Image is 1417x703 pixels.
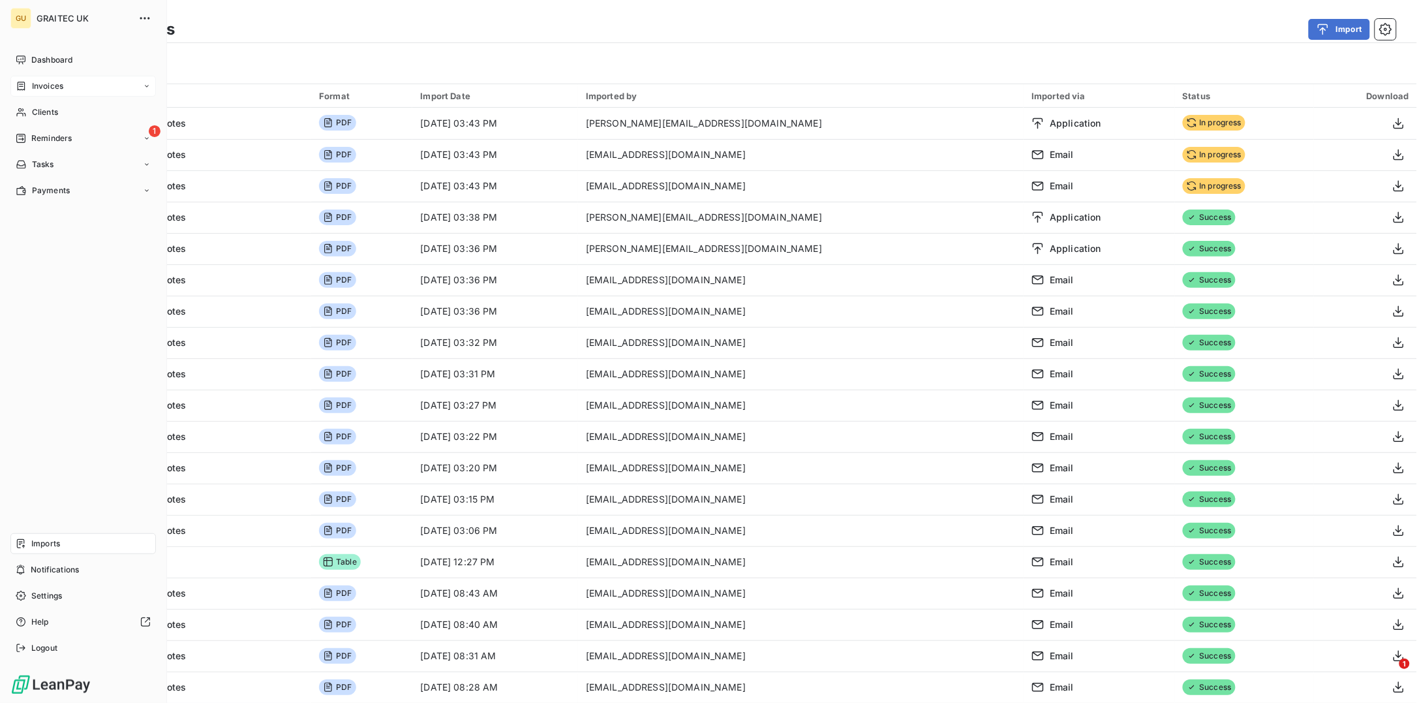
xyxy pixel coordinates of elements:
[1050,430,1074,443] span: Email
[31,590,62,602] span: Settings
[1322,91,1409,101] div: Download
[31,54,72,66] span: Dashboard
[1050,180,1074,193] span: Email
[10,586,156,606] a: Settings
[319,272,356,288] span: PDF
[10,180,156,201] a: Payments
[1183,147,1246,163] span: In progress
[32,80,63,92] span: Invoices
[1050,587,1074,600] span: Email
[578,170,1024,202] td: [EMAIL_ADDRESS][DOMAIN_NAME]
[32,185,70,196] span: Payments
[1050,305,1074,318] span: Email
[319,241,356,257] span: PDF
[412,515,578,546] td: [DATE] 03:06 PM
[412,108,578,139] td: [DATE] 03:43 PM
[586,91,1016,101] div: Imported by
[319,335,356,351] span: PDF
[1399,659,1410,669] span: 1
[319,586,356,601] span: PDF
[1050,117,1101,130] span: Application
[37,13,130,23] span: GRAITEC UK
[578,108,1024,139] td: [PERSON_NAME][EMAIL_ADDRESS][DOMAIN_NAME]
[1183,304,1236,319] span: Success
[412,578,578,609] td: [DATE] 08:43 AM
[10,533,156,554] a: Imports
[578,452,1024,484] td: [EMAIL_ADDRESS][DOMAIN_NAME]
[412,672,578,703] td: [DATE] 08:28 AM
[412,296,578,327] td: [DATE] 03:36 PM
[31,616,49,628] span: Help
[578,358,1024,390] td: [EMAIL_ADDRESS][DOMAIN_NAME]
[578,546,1024,578] td: [EMAIL_ADDRESS][DOMAIN_NAME]
[1183,648,1236,664] span: Success
[412,202,578,233] td: [DATE] 03:38 PM
[31,642,57,654] span: Logout
[1183,91,1307,101] div: Status
[578,202,1024,233] td: [PERSON_NAME][EMAIL_ADDRESS][DOMAIN_NAME]
[1050,273,1074,287] span: Email
[1050,211,1101,224] span: Application
[578,609,1024,640] td: [EMAIL_ADDRESS][DOMAIN_NAME]
[412,139,578,170] td: [DATE] 03:43 PM
[63,90,303,102] div: Import Type
[10,102,156,123] a: Clients
[149,125,160,137] span: 1
[1031,91,1166,101] div: Imported via
[578,327,1024,358] td: [EMAIL_ADDRESS][DOMAIN_NAME]
[1183,115,1246,131] span: In progress
[319,554,361,570] span: Table
[319,178,356,194] span: PDF
[32,159,54,170] span: Tasks
[1050,336,1074,349] span: Email
[578,139,1024,170] td: [EMAIL_ADDRESS][DOMAIN_NAME]
[319,429,356,445] span: PDF
[1050,148,1074,161] span: Email
[1050,367,1074,381] span: Email
[1050,493,1074,506] span: Email
[1183,586,1236,601] span: Success
[319,398,356,413] span: PDF
[420,91,570,101] div: Import Date
[10,8,31,29] div: GU
[578,264,1024,296] td: [EMAIL_ADDRESS][DOMAIN_NAME]
[412,390,578,421] td: [DATE] 03:27 PM
[31,564,79,576] span: Notifications
[319,147,356,163] span: PDF
[1183,272,1236,288] span: Success
[1050,681,1074,694] span: Email
[1183,178,1246,194] span: In progress
[319,680,356,695] span: PDF
[1050,461,1074,475] span: Email
[10,612,156,633] a: Help
[412,484,578,515] td: [DATE] 03:15 PM
[1183,554,1236,570] span: Success
[1183,492,1236,507] span: Success
[10,50,156,70] a: Dashboard
[412,264,578,296] td: [DATE] 03:36 PM
[1050,399,1074,412] span: Email
[10,674,91,695] img: Logo LeanPay
[412,170,578,202] td: [DATE] 03:43 PM
[412,358,578,390] td: [DATE] 03:31 PM
[1050,649,1074,663] span: Email
[1050,618,1074,631] span: Email
[319,460,356,476] span: PDF
[31,133,72,144] span: Reminders
[578,672,1024,703] td: [EMAIL_ADDRESS][DOMAIN_NAME]
[32,106,58,118] span: Clients
[578,640,1024,672] td: [EMAIL_ADDRESS][DOMAIN_NAME]
[412,452,578,484] td: [DATE] 03:20 PM
[1183,335,1236,351] span: Success
[578,390,1024,421] td: [EMAIL_ADDRESS][DOMAIN_NAME]
[319,304,356,319] span: PDF
[578,233,1024,264] td: [PERSON_NAME][EMAIL_ADDRESS][DOMAIN_NAME]
[319,523,356,539] span: PDF
[412,546,578,578] td: [DATE] 12:27 PM
[1373,659,1404,690] iframe: Intercom live chat
[10,76,156,97] a: Invoices
[578,578,1024,609] td: [EMAIL_ADDRESS][DOMAIN_NAME]
[412,233,578,264] td: [DATE] 03:36 PM
[1309,19,1370,40] button: Import
[1050,524,1074,537] span: Email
